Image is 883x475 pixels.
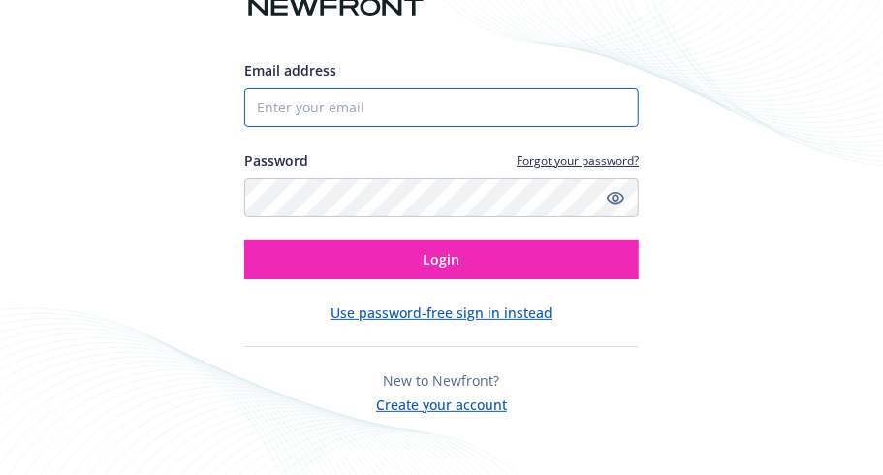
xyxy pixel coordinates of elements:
button: Create your account [376,391,507,415]
button: Use password-free sign in instead [331,302,552,323]
input: Enter your password [244,178,640,217]
button: Login [244,240,640,279]
input: Enter your email [244,88,640,127]
a: Forgot your password? [517,152,639,169]
span: New to Newfront? [384,371,500,390]
label: Password [244,150,308,171]
a: Show password [604,186,627,209]
span: Email address [244,61,336,79]
span: Login [424,250,460,269]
